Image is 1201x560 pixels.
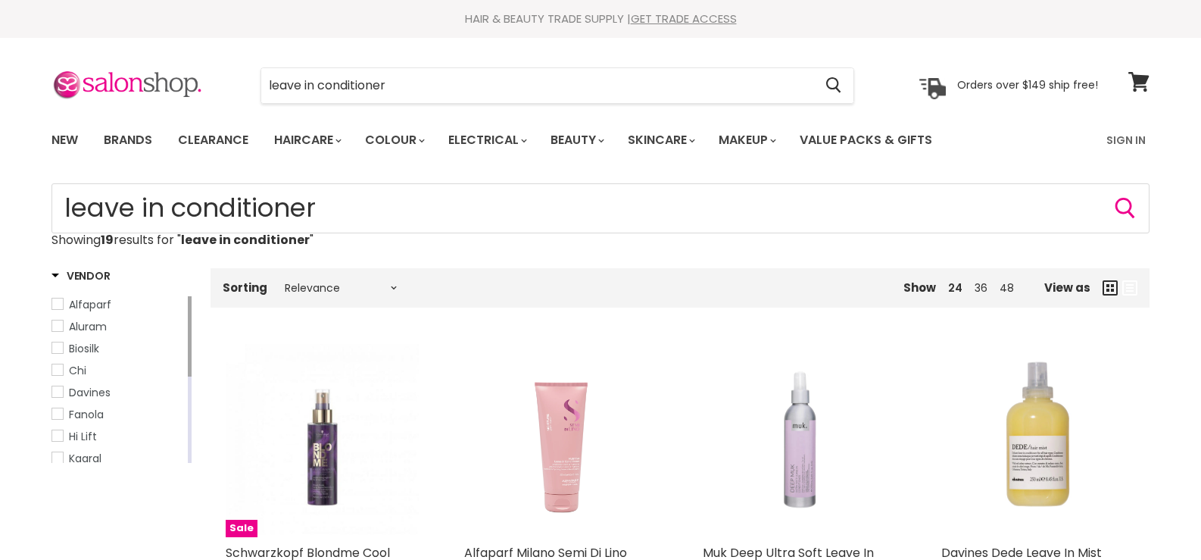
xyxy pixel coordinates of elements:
span: Alfaparf [69,297,111,312]
a: Davines Dede Leave In Mist [941,344,1134,537]
button: Search [1113,196,1137,221]
input: Search [261,68,813,103]
a: Aluram [51,318,185,335]
p: Showing results for " " [51,233,1150,247]
img: Alfaparf Milano Semi Di Lino Moisture Nutritive Leave In Conditioner [464,344,657,537]
span: Chi [69,363,86,378]
h3: Vendor [51,268,110,283]
img: Schwarzkopf Blondme Cool Blondes Neutralizing Spray Conditioner - Clearance! [226,344,419,537]
a: 24 [948,280,962,296]
a: Haircare [263,124,351,156]
a: Kaaral [51,450,185,467]
span: Fanola [69,407,104,422]
span: Hi Lift [69,429,97,444]
a: Skincare [616,124,704,156]
a: Makeup [707,124,785,156]
img: Muk Deep Ultra Soft Leave In Conditioner [703,344,896,537]
a: Value Packs & Gifts [788,124,944,156]
div: HAIR & BEAUTY TRADE SUPPLY | [33,11,1168,27]
span: View as [1044,281,1090,294]
span: Biosilk [69,341,99,356]
a: GET TRADE ACCESS [631,11,737,27]
span: Kaaral [69,451,101,466]
input: Search [51,183,1150,233]
p: Orders over $149 ship free! [957,78,1098,92]
a: Davines [51,384,185,401]
a: Hi Lift [51,428,185,445]
a: Alfaparf [51,296,185,313]
a: Electrical [437,124,536,156]
nav: Main [33,118,1168,162]
a: Biosilk [51,340,185,357]
a: Colour [354,124,434,156]
label: Sorting [223,281,267,294]
span: Davines [69,385,111,400]
a: 36 [975,280,987,296]
a: New [40,124,89,156]
form: Product [51,183,1150,233]
span: Aluram [69,319,107,334]
span: Sale [226,520,257,537]
a: Beauty [539,124,613,156]
span: Show [903,280,936,296]
a: Schwarzkopf Blondme Cool Blondes Neutralizing Spray Conditioner - Clearance!Sale [226,344,419,537]
strong: 19 [101,231,114,249]
form: Product [260,67,854,104]
a: Fanola [51,406,185,423]
strong: leave in conditioner [181,231,310,249]
ul: Main menu [40,118,1021,162]
button: Search [813,68,853,103]
a: Sign In [1097,124,1155,156]
a: Clearance [167,124,260,156]
a: 48 [1000,280,1014,296]
a: Chi [51,362,185,379]
a: Brands [92,124,164,156]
